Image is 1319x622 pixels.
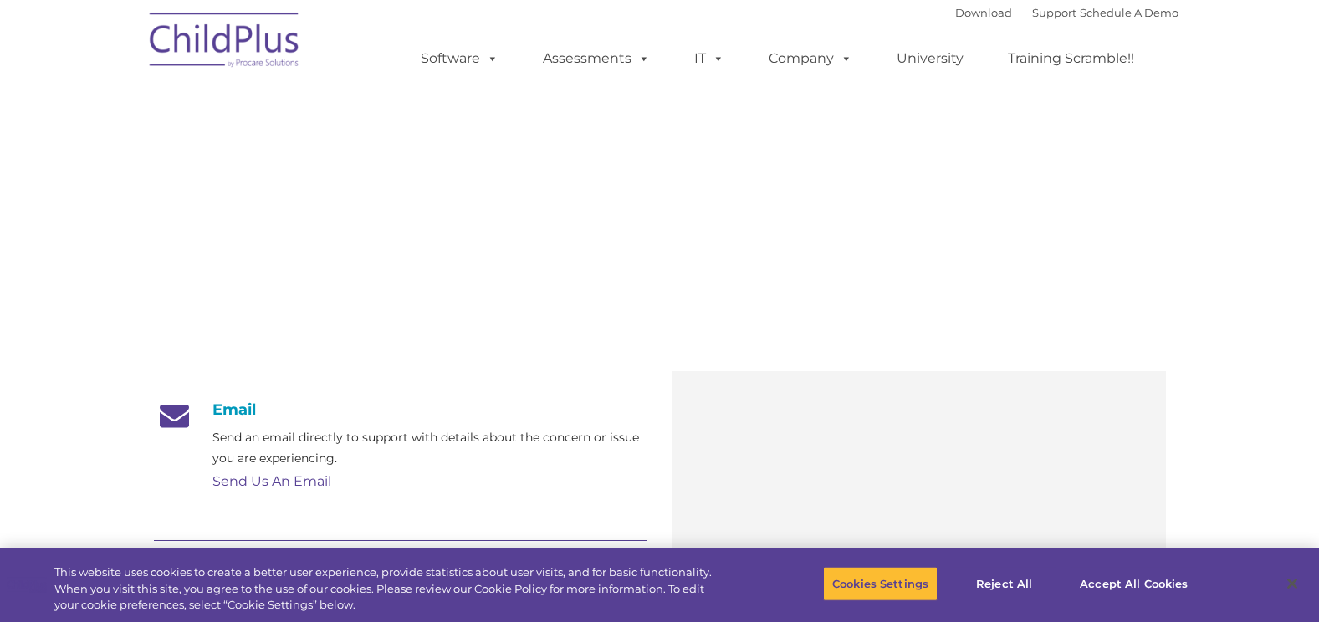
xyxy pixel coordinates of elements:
button: Accept All Cookies [1071,566,1197,601]
a: Training Scramble!! [991,42,1151,75]
button: Close [1274,565,1311,602]
font: | [955,6,1178,19]
a: Download [955,6,1012,19]
a: Support [1032,6,1076,19]
a: Software [404,42,515,75]
div: This website uses cookies to create a better user experience, provide statistics about user visit... [54,564,725,614]
img: ChildPlus by Procare Solutions [141,1,309,84]
a: Send Us An Email [212,473,331,489]
p: Send an email directly to support with details about the concern or issue you are experiencing. [212,427,647,469]
a: Schedule A Demo [1080,6,1178,19]
a: University [880,42,980,75]
button: Cookies Settings [823,566,938,601]
h4: Email [154,400,647,419]
a: Assessments [526,42,667,75]
a: IT [677,42,741,75]
button: Reject All [952,566,1056,601]
a: Company [752,42,869,75]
